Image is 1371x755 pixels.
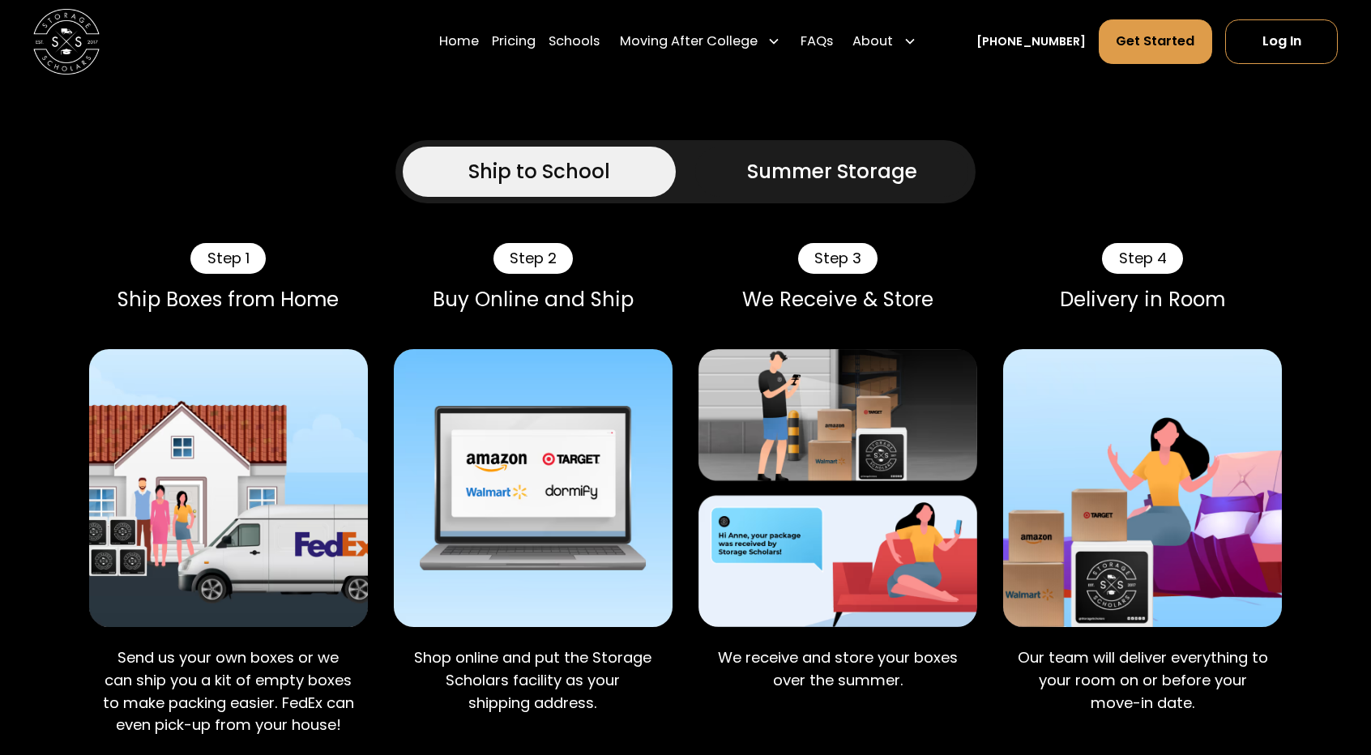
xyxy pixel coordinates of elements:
[852,32,893,52] div: About
[1099,19,1212,64] a: Get Started
[1102,243,1183,274] div: Step 4
[439,18,479,64] a: Home
[747,157,917,187] div: Summer Storage
[33,8,100,75] img: Storage Scholars main logo
[89,288,367,311] div: Ship Boxes from Home
[492,18,536,64] a: Pricing
[1017,646,1269,714] p: Our team will deliver everything to your room on or before your move-in date.
[801,18,833,64] a: FAQs
[408,646,660,714] p: Shop online and put the Storage Scholars facility as your shipping address.
[190,243,266,274] div: Step 1
[620,32,758,52] div: Moving After College
[549,18,600,64] a: Schools
[712,646,964,691] p: We receive and store your boxes over the summer.
[698,288,976,311] div: We Receive & Store
[103,646,355,736] p: Send us your own boxes or we can ship you a kit of empty boxes to make packing easier. FedEx can ...
[798,243,878,274] div: Step 3
[613,18,788,64] div: Moving After College
[468,157,610,187] div: Ship to School
[1003,288,1281,311] div: Delivery in Room
[846,18,923,64] div: About
[493,243,574,274] div: Step 2
[976,32,1086,49] a: [PHONE_NUMBER]
[1225,19,1338,64] a: Log In
[394,288,672,311] div: Buy Online and Ship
